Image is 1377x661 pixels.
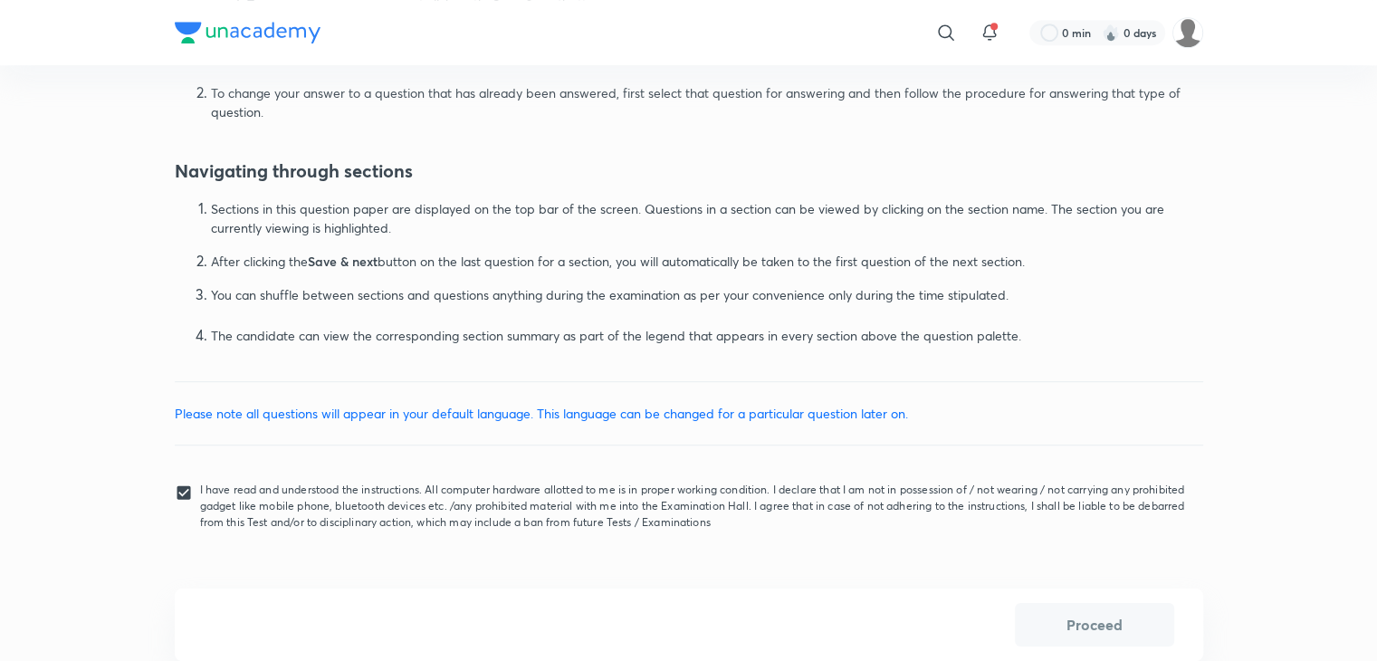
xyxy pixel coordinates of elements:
[200,482,1189,531] p: I have read and understood the instructions. All computer hardware allotted to me is in proper wo...
[211,326,1203,345] p: The candidate can view the corresponding section summary as part of the legend that appears in ev...
[175,158,1203,185] h4: Navigating through sections
[175,22,320,43] img: Company Logo
[308,253,378,270] span: Save & next
[175,404,1203,423] p: Please note all questions will appear in your default language. This language can be changed for ...
[1102,24,1120,42] img: streak
[211,83,1203,121] p: To change your answer to a question that has already been answered, first select that question fo...
[211,252,1203,271] p: After clicking the button on the last question for a section, you will automatically be taken to ...
[211,285,1203,304] p: You can shuffle between sections and questions anything during the examination as per your conven...
[211,199,1203,237] p: Sections in this question paper are displayed on the top bar of the screen. Questions in a sectio...
[1172,17,1203,48] img: Subhonil Ghosal
[1015,603,1174,647] button: Proceed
